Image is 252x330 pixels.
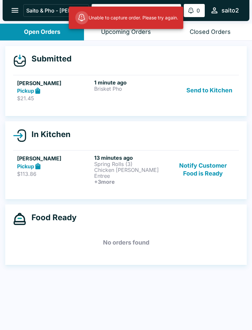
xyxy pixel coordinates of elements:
[17,87,34,94] strong: Pickup
[13,150,239,189] a: [PERSON_NAME]Pickup$113.8613 minutes agoSpring Rolls (3)Chicken [PERSON_NAME] Entree+3moreNotify ...
[7,2,23,19] button: open drawer
[171,154,235,185] button: Notify Customer Food is Ready
[221,7,239,14] div: saito2
[190,28,231,36] div: Closed Orders
[197,7,200,14] p: 0
[184,79,235,102] button: Send to Kitchen
[17,171,92,177] p: $113.86
[94,154,169,161] h6: 13 minutes ago
[94,79,169,86] h6: 1 minute ago
[94,167,169,179] p: Chicken [PERSON_NAME] Entree
[26,213,76,223] h4: Food Ready
[17,163,34,170] strong: Pickup
[75,9,178,27] div: Unable to capture order. Please try again.
[26,130,71,139] h4: In Kitchen
[17,79,92,87] h5: [PERSON_NAME]
[207,3,241,17] button: saito2
[13,75,239,106] a: [PERSON_NAME]Pickup$21.451 minute agoBrisket PhoSend to Kitchen
[94,86,169,92] p: Brisket Pho
[26,7,77,14] p: Saito & Pho - [PERSON_NAME]
[26,54,72,64] h4: Submitted
[13,231,239,254] h5: No orders found
[23,4,89,17] button: Saito & Pho - [PERSON_NAME]
[94,179,169,185] h6: + 3 more
[17,154,92,162] h5: [PERSON_NAME]
[101,28,151,36] div: Upcoming Orders
[94,161,169,167] p: Spring Rolls (3)
[24,28,60,36] div: Open Orders
[17,95,92,102] p: $21.45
